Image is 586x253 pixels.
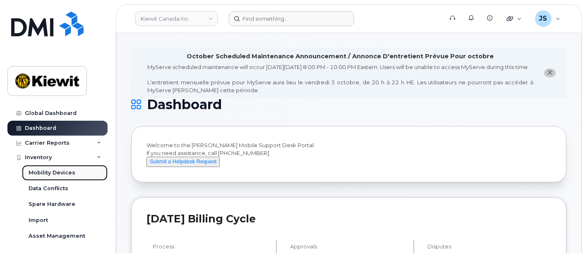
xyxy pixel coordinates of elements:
h2: [DATE] Billing Cycle [146,212,551,225]
h4: Disputes [427,243,551,250]
div: October Scheduled Maintenance Announcement / Annonce D'entretient Prévue Pour octobre [187,52,494,61]
button: Submit a Helpdesk Request [146,157,220,167]
h4: Process [153,243,269,250]
h4: Approvals [290,243,406,250]
span: Dashboard [147,98,222,111]
iframe: Messenger Launcher [550,217,580,247]
a: Submit a Helpdesk Request [146,158,220,165]
div: MyServe scheduled maintenance will occur [DATE][DATE] 8:00 PM - 10:00 PM Eastern. Users will be u... [147,63,533,94]
div: Welcome to the [PERSON_NAME] Mobile Support Desk Portal If you need assistance, call [PHONE_NUMBER]. [146,141,551,167]
button: close notification [544,69,556,77]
